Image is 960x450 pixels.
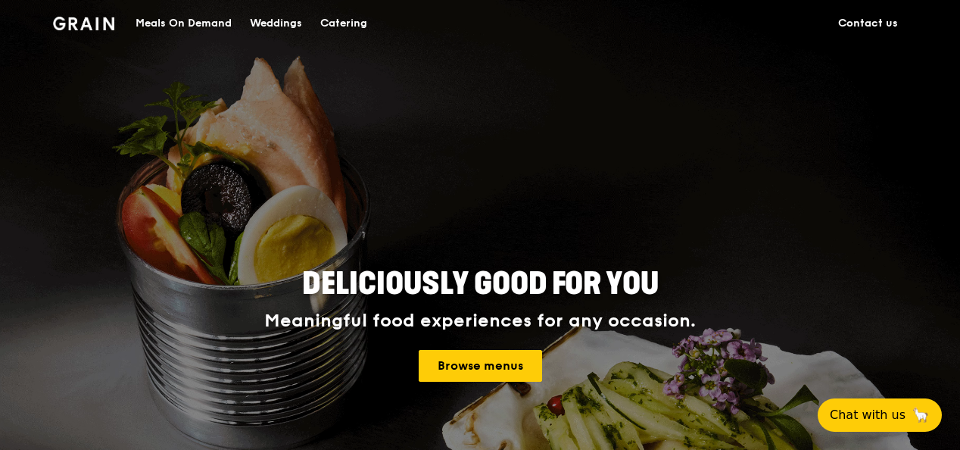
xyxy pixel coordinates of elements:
[320,1,367,46] div: Catering
[207,311,753,332] div: Meaningful food experiences for any occasion.
[818,398,942,432] button: Chat with us🦙
[53,17,114,30] img: Grain
[241,1,311,46] a: Weddings
[250,1,302,46] div: Weddings
[829,1,907,46] a: Contact us
[311,1,376,46] a: Catering
[419,350,542,382] a: Browse menus
[912,406,930,424] span: 🦙
[302,266,659,302] span: Deliciously good for you
[830,406,905,424] span: Chat with us
[136,1,232,46] div: Meals On Demand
